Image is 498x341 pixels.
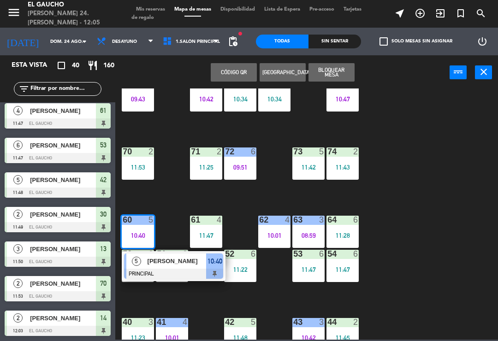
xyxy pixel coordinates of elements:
[13,210,23,219] span: 2
[28,9,118,27] div: [PERSON_NAME] 24. [PERSON_NAME] - 12:05
[176,39,220,44] span: 1.Salón Principal
[18,83,30,94] i: filter_list
[87,60,98,71] i: restaurant
[326,232,359,239] div: 11:28
[190,232,222,239] div: 11:47
[30,313,96,323] span: [PERSON_NAME]
[132,257,141,266] span: 5
[237,31,243,36] span: fiber_manual_record
[415,8,426,19] i: add_circle_outline
[224,335,256,341] div: 11:48
[13,244,23,253] span: 3
[293,250,294,258] div: 53
[293,318,294,326] div: 43
[471,6,491,21] span: BUSCAR
[326,96,359,102] div: 10:47
[72,60,79,71] span: 40
[30,244,96,254] span: [PERSON_NAME]
[258,232,290,239] div: 10:01
[170,7,216,12] span: Mapa de mesas
[156,335,188,341] div: 10:01
[256,35,308,48] div: Todas
[30,210,96,219] span: [PERSON_NAME]
[148,250,154,258] div: 6
[13,175,23,184] span: 5
[122,164,154,170] div: 11:53
[327,250,328,258] div: 54
[190,164,222,170] div: 11:25
[30,84,101,94] input: Filtrar por nombre...
[211,63,257,82] button: Código qr
[100,243,107,254] span: 13
[430,6,451,21] span: WALK IN
[217,147,222,156] div: 2
[13,313,23,323] span: 2
[379,37,388,46] span: check_box_outline_blank
[259,216,260,224] div: 62
[319,147,325,156] div: 5
[207,256,222,267] span: 10:40
[224,96,256,102] div: 10:34
[103,60,114,71] span: 160
[292,335,325,341] div: 10:42
[216,7,260,12] span: Disponibilidad
[30,141,96,150] span: [PERSON_NAME]
[56,60,67,71] i: crop_square
[326,164,359,170] div: 11:43
[319,250,325,258] div: 6
[308,35,361,48] div: Sin sentar
[7,6,21,19] i: menu
[100,312,107,323] span: 14
[327,216,328,224] div: 64
[100,209,107,220] span: 30
[293,147,294,156] div: 73
[122,335,154,341] div: 11:23
[100,278,107,289] span: 70
[251,318,256,326] div: 5
[326,266,359,273] div: 11:47
[319,216,325,224] div: 3
[353,250,359,258] div: 6
[451,6,471,21] span: Reserva especial
[260,7,305,12] span: Lista de Espera
[353,216,359,224] div: 6
[224,266,256,273] div: 11:22
[305,7,339,12] span: Pre-acceso
[217,216,222,224] div: 4
[28,0,118,10] div: El Gaucho
[327,318,328,326] div: 44
[148,318,154,326] div: 3
[13,279,23,288] span: 2
[190,96,222,102] div: 10:42
[13,141,23,150] span: 6
[100,105,107,116] span: 61
[7,6,21,23] button: menu
[292,164,325,170] div: 11:42
[79,36,90,47] i: arrow_drop_down
[410,6,430,21] span: RESERVAR MESA
[122,96,154,102] div: 09:43
[319,318,325,326] div: 3
[450,65,467,79] button: power_input
[30,106,96,116] span: [PERSON_NAME]
[478,66,489,77] i: close
[148,216,154,224] div: 5
[260,63,306,82] button: [GEOGRAPHIC_DATA]
[292,232,325,239] div: 08:59
[13,106,23,115] span: 4
[285,216,290,224] div: 4
[292,266,325,273] div: 11:47
[258,96,290,102] div: 10:34
[475,8,486,19] i: search
[227,36,238,47] span: pending_actions
[100,174,107,185] span: 42
[379,37,452,46] label: Solo mesas sin asignar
